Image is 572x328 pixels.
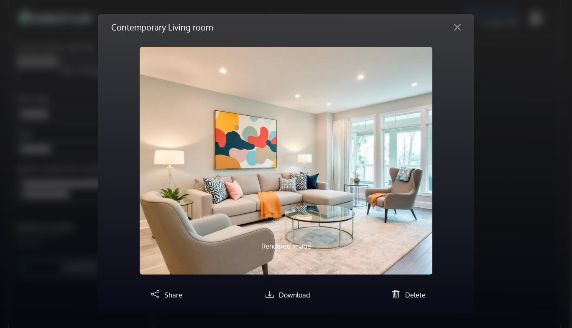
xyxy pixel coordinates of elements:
img: homestyler-20250817-1-ggzjhc.jpg [140,47,432,274]
button: Delete [388,288,426,300]
p: Rendered image [184,241,388,251]
span: Share [164,291,182,299]
a: Share [148,291,182,299]
h5: Contemporary Living room [111,21,213,33]
span: Delete [405,291,426,299]
span: Download [279,291,310,299]
button: Close [447,20,467,34]
a: Download [262,291,310,299]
